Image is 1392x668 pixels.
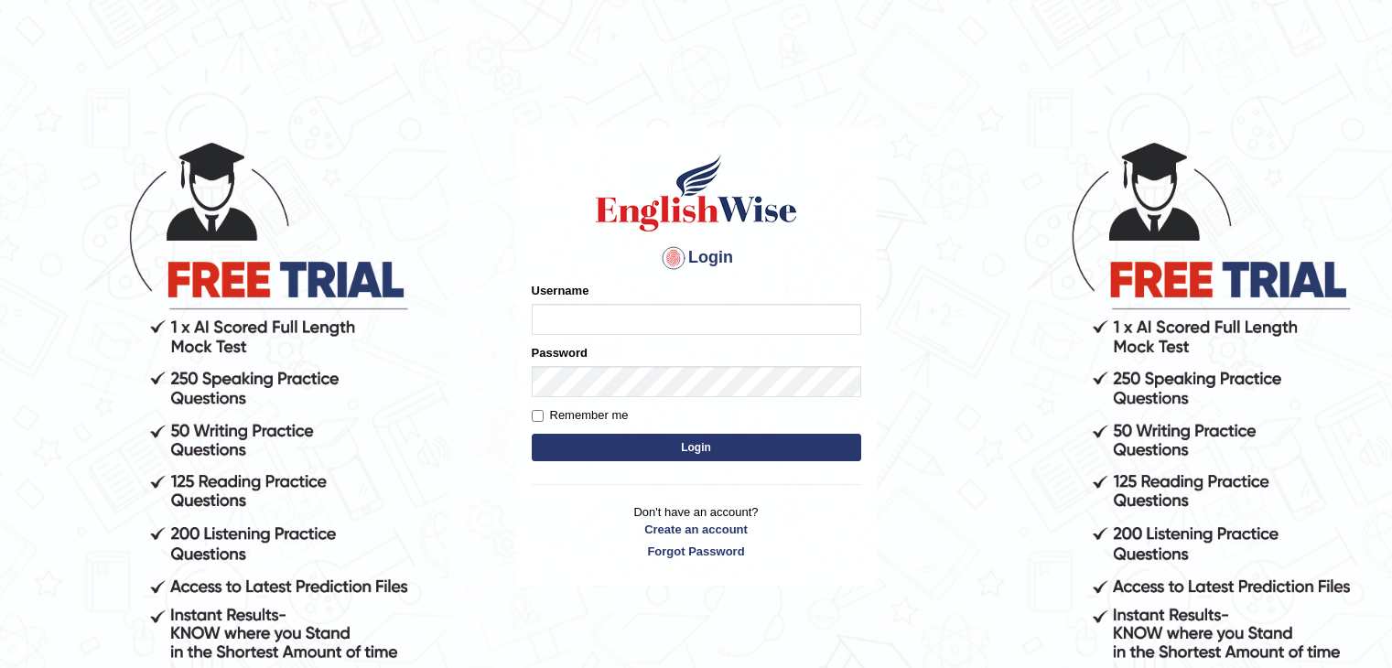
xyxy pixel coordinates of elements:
input: Remember me [532,410,544,422]
h4: Login [532,243,861,273]
label: Remember me [532,406,629,425]
a: Create an account [532,521,861,538]
button: Login [532,434,861,461]
label: Password [532,344,588,361]
label: Username [532,282,589,299]
a: Forgot Password [532,543,861,560]
img: Logo of English Wise sign in for intelligent practice with AI [592,152,801,234]
p: Don't have an account? [532,503,861,560]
